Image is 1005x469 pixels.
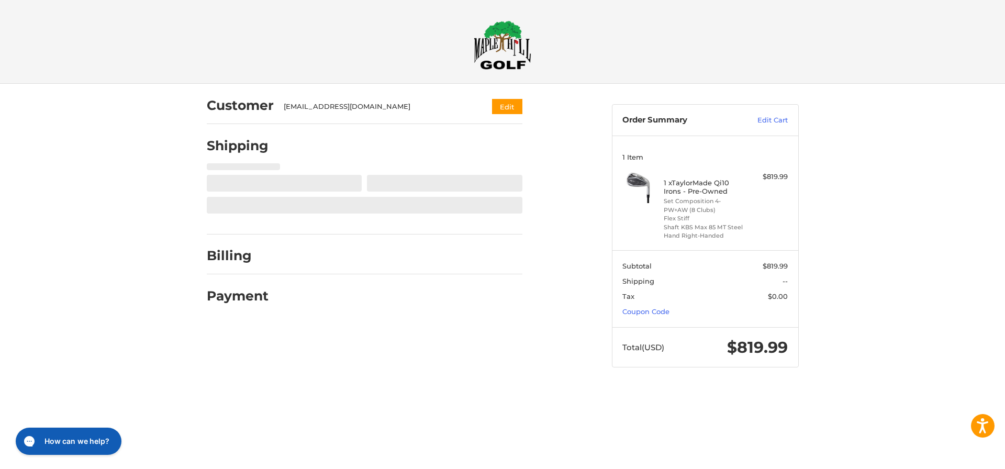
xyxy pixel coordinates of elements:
h2: Billing [207,248,268,264]
li: Flex Stiff [664,214,744,223]
div: $819.99 [746,172,788,182]
div: [EMAIL_ADDRESS][DOMAIN_NAME] [284,102,472,112]
span: $819.99 [727,338,788,357]
a: Coupon Code [622,307,669,316]
h2: Payment [207,288,269,304]
h2: Shipping [207,138,269,154]
span: Total (USD) [622,342,664,352]
li: Shaft KBS Max 85 MT Steel [664,223,744,232]
img: Maple Hill Golf [474,20,531,70]
span: -- [783,277,788,285]
li: Set Composition 4-PW+AW (8 Clubs) [664,197,744,214]
li: Hand Right-Handed [664,231,744,240]
span: Subtotal [622,262,652,270]
h3: 1 Item [622,153,788,161]
span: Tax [622,292,634,300]
iframe: Gorgias live chat messenger [10,424,125,459]
button: Edit [492,99,522,114]
h3: Order Summary [622,115,735,126]
span: Shipping [622,277,654,285]
span: $819.99 [763,262,788,270]
h2: Customer [207,97,274,114]
h4: 1 x TaylorMade Qi10 Irons - Pre-Owned [664,178,744,196]
span: $0.00 [768,292,788,300]
a: Edit Cart [735,115,788,126]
